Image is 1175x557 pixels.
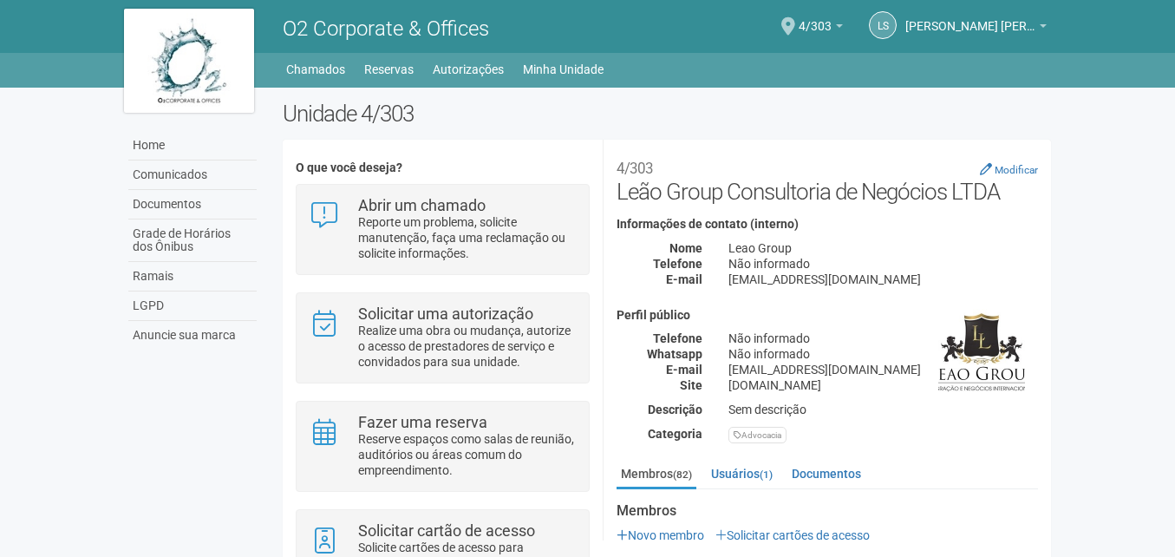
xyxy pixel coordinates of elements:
[617,309,1038,322] h4: Perfil público
[310,306,576,370] a: Solicitar uma autorização Realize uma obra ou mudança, autorize o acesso de prestadores de serviç...
[358,214,576,261] p: Reporte um problema, solicite manutenção, faça uma reclamação ou solicite informações.
[310,415,576,478] a: Fazer uma reserva Reserve espaços como salas de reunião, auditórios ou áreas comum do empreendime...
[905,3,1035,33] span: Leonardo Silva Leao
[715,402,1051,417] div: Sem descrição
[715,256,1051,272] div: Não informado
[715,346,1051,362] div: Não informado
[938,309,1025,396] img: business.png
[617,218,1038,231] h4: Informações de contato (interno)
[358,431,576,478] p: Reserve espaços como salas de reunião, auditórios ou áreas comum do empreendimento.
[128,262,257,292] a: Ramais
[617,160,653,177] small: 4/303
[715,240,1051,256] div: Leao Group
[666,363,702,377] strong: E-mail
[124,9,254,113] img: logo.jpg
[523,57,604,82] a: Minha Unidade
[715,331,1051,346] div: Não informado
[648,427,702,441] strong: Categoria
[358,413,487,431] strong: Fazer uma reserva
[310,198,576,261] a: Abrir um chamado Reporte um problema, solicite manutenção, faça uma reclamação ou solicite inform...
[283,16,489,41] span: O2 Corporate & Offices
[128,131,257,161] a: Home
[905,22,1047,36] a: [PERSON_NAME] [PERSON_NAME]
[715,528,870,542] a: Solicitar cartões de acesso
[296,161,590,174] h4: O que você deseja?
[358,521,535,540] strong: Solicitar cartão de acesso
[673,469,692,481] small: (82)
[980,162,1038,176] a: Modificar
[128,292,257,321] a: LGPD
[715,362,1051,377] div: [EMAIL_ADDRESS][DOMAIN_NAME]
[648,403,702,416] strong: Descrição
[715,377,1051,393] div: [DOMAIN_NAME]
[653,331,702,345] strong: Telefone
[128,321,257,350] a: Anuncie sua marca
[617,503,1038,519] strong: Membros
[617,153,1038,205] h2: Leão Group Consultoria de Negócios LTDA
[128,190,257,220] a: Documentos
[617,461,696,489] a: Membros(82)
[869,11,897,39] a: LS
[707,461,777,487] a: Usuários(1)
[283,101,1052,127] h2: Unidade 4/303
[358,323,576,370] p: Realize uma obra ou mudança, autorize o acesso de prestadores de serviço e convidados para sua un...
[728,427,787,443] div: Advocacia
[799,3,832,33] span: 4/303
[680,378,702,392] strong: Site
[128,220,257,262] a: Grade de Horários dos Ônibus
[669,241,702,255] strong: Nome
[617,528,704,542] a: Novo membro
[358,196,486,214] strong: Abrir um chamado
[364,57,414,82] a: Reservas
[128,161,257,190] a: Comunicados
[760,469,773,481] small: (1)
[286,57,345,82] a: Chamados
[433,57,504,82] a: Autorizações
[647,347,702,361] strong: Whatsapp
[653,257,702,271] strong: Telefone
[666,272,702,286] strong: E-mail
[358,305,533,323] strong: Solicitar uma autorização
[715,272,1051,287] div: [EMAIL_ADDRESS][DOMAIN_NAME]
[787,461,865,487] a: Documentos
[799,22,843,36] a: 4/303
[995,164,1038,176] small: Modificar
